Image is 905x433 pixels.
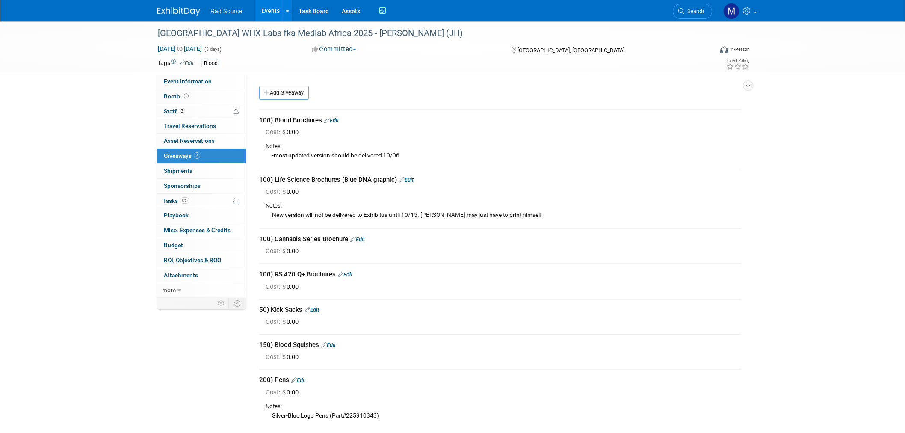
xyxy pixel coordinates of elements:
a: Travel Reservations [157,119,246,133]
span: (3 days) [204,47,222,52]
span: Shipments [164,167,192,174]
a: ROI, Objectives & ROO [157,253,246,268]
span: Cost: $ [266,283,287,291]
div: Event Rating [726,59,749,63]
a: Edit [399,177,414,183]
span: Cost: $ [266,318,287,326]
div: 100) RS 420 Q+ Brochures [259,270,741,279]
span: Travel Reservations [164,122,216,129]
td: Tags [157,59,194,68]
img: Format-Inperson.png [720,46,728,53]
div: Event Format [662,44,750,57]
div: 100) Life Science Brochures (Blue DNA graphic) [259,175,741,184]
a: more [157,283,246,298]
a: Asset Reservations [157,134,246,148]
div: -most updated version should be delivered 10/06 [266,151,741,160]
span: Cost: $ [266,128,287,136]
a: Search [673,4,712,19]
span: Misc. Expenses & Credits [164,227,231,234]
div: 150) Blood Squishes [259,341,741,350]
a: Edit [180,60,194,66]
span: Rad Source [210,8,242,15]
span: 0.00 [266,188,302,196]
div: Notes: [266,202,741,210]
a: Event Information [157,74,246,89]
span: [DATE] [DATE] [157,45,202,53]
div: Silver-Blue Logo Pens (Part#225910343) [266,411,741,420]
div: 100) Blood Brochures [259,116,741,125]
a: Edit [338,271,352,278]
img: ExhibitDay [157,7,200,16]
a: Edit [291,377,306,383]
span: Attachments [164,272,198,279]
td: Personalize Event Tab Strip [214,298,229,309]
span: Staff [164,108,185,115]
span: Cost: $ [266,247,287,255]
div: 100) Cannabis Series Brochure [259,235,741,244]
a: Booth [157,89,246,104]
div: In-Person [730,46,750,53]
div: Notes: [266,142,741,151]
a: Sponsorships [157,179,246,193]
span: Cost: $ [266,353,287,361]
span: Search [684,8,704,15]
span: 0.00 [266,318,302,326]
a: Tasks0% [157,194,246,208]
div: New version will not be delivered to Exhibitus until 10/15. [PERSON_NAME] may just have to print ... [266,210,741,219]
span: [GEOGRAPHIC_DATA], [GEOGRAPHIC_DATA] [518,47,624,53]
span: more [162,287,176,294]
span: Tasks [163,197,189,204]
span: 0.00 [266,247,302,255]
span: Cost: $ [266,188,287,196]
a: Edit [324,117,339,124]
button: Committed [309,45,360,54]
span: Potential Scheduling Conflict -- at least one attendee is tagged in another overlapping event. [233,108,239,116]
span: to [176,45,184,52]
span: Event Information [164,78,212,85]
a: Misc. Expenses & Credits [157,223,246,238]
span: Booth [164,93,190,100]
span: Booth not reserved yet [182,93,190,99]
span: Budget [164,242,183,249]
a: Shipments [157,164,246,178]
div: 50) Kick Sacks [259,305,741,314]
span: Asset Reservations [164,137,215,144]
span: ROI, Objectives & ROO [164,257,221,264]
td: Toggle Event Tabs [229,298,246,309]
span: 0.00 [266,389,302,396]
span: 0% [180,197,189,204]
span: 2 [179,108,185,114]
span: 0.00 [266,283,302,291]
div: Blood [201,59,220,68]
div: [GEOGRAPHIC_DATA] WHX Labs fka Medlab Africa 2025 - [PERSON_NAME] (JH) [155,26,699,41]
a: Giveaways7 [157,149,246,163]
div: Notes: [266,403,741,411]
a: Edit [350,236,365,243]
a: Edit [321,342,336,348]
span: Sponsorships [164,182,201,189]
a: Playbook [157,208,246,223]
a: Budget [157,238,246,253]
span: Giveaways [164,152,200,159]
span: 7 [194,152,200,159]
span: 0.00 [266,128,302,136]
a: Staff2 [157,104,246,119]
a: Edit [305,307,319,313]
a: Add Giveaway [259,86,309,100]
a: Attachments [157,268,246,283]
span: Playbook [164,212,189,219]
div: 200) Pens [259,376,741,385]
span: Cost: $ [266,389,287,396]
span: 0.00 [266,353,302,361]
img: Melissa Conboy [723,3,739,19]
